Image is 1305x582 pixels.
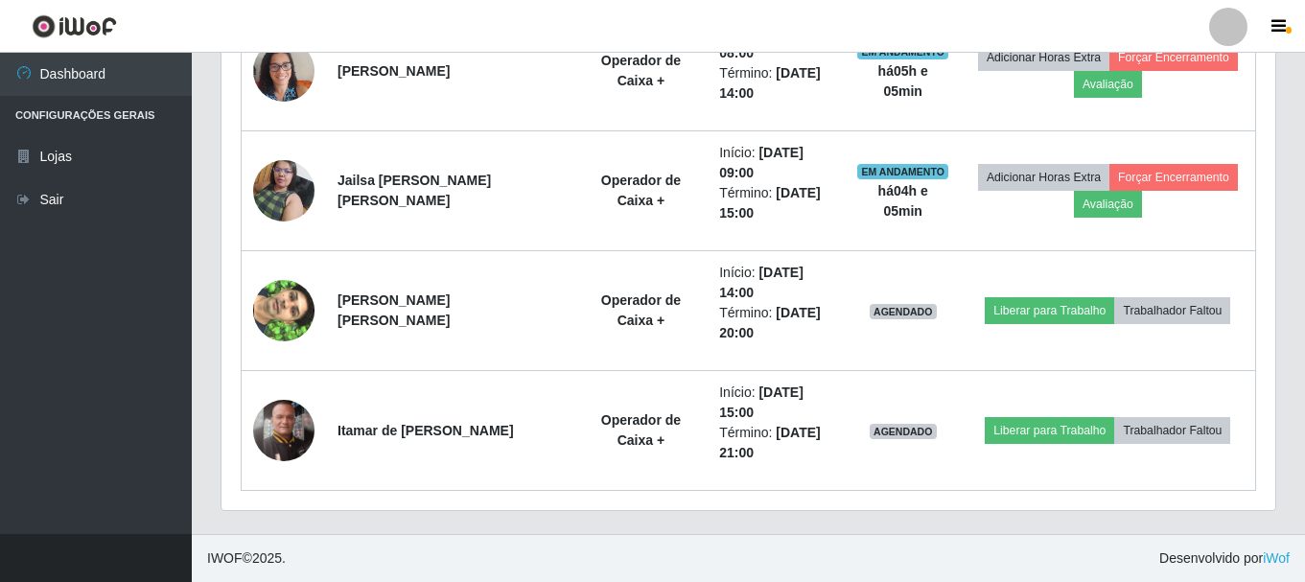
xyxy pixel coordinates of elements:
button: Adicionar Horas Extra [978,44,1109,71]
img: 1750971978836.jpeg [253,256,315,365]
strong: Operador de Caixa + [601,173,681,208]
time: [DATE] 15:00 [719,384,804,420]
strong: há 04 h e 05 min [878,183,928,219]
a: iWof [1263,550,1290,566]
button: Forçar Encerramento [1109,44,1238,71]
button: Adicionar Horas Extra [978,164,1109,191]
li: Início: [719,143,833,183]
button: Avaliação [1074,71,1142,98]
li: Início: [719,263,833,303]
span: AGENDADO [870,304,937,319]
strong: Operador de Caixa + [601,412,681,448]
li: Início: [719,383,833,423]
li: Término: [719,423,833,463]
img: CoreUI Logo [32,14,117,38]
span: Desenvolvido por [1159,548,1290,569]
strong: Itamar de [PERSON_NAME] [338,423,514,438]
span: IWOF [207,550,243,566]
strong: há 05 h e 05 min [878,63,928,99]
time: [DATE] 09:00 [719,145,804,180]
time: [DATE] 14:00 [719,265,804,300]
strong: Operador de Caixa + [601,53,681,88]
img: 1745442730986.jpeg [253,400,315,461]
img: 1740408489847.jpeg [253,30,315,111]
button: Liberar para Trabalho [985,297,1114,324]
strong: Operador de Caixa + [601,292,681,328]
span: © 2025 . [207,548,286,569]
li: Término: [719,63,833,104]
span: AGENDADO [870,424,937,439]
button: Avaliação [1074,191,1142,218]
li: Término: [719,183,833,223]
button: Forçar Encerramento [1109,164,1238,191]
span: EM ANDAMENTO [857,164,948,179]
strong: [PERSON_NAME] [PERSON_NAME] [338,292,450,328]
strong: [PERSON_NAME] [338,63,450,79]
button: Trabalhador Faltou [1114,297,1230,324]
img: 1749692047494.jpeg [253,150,315,231]
li: Término: [719,303,833,343]
button: Trabalhador Faltou [1114,417,1230,444]
button: Liberar para Trabalho [985,417,1114,444]
strong: Jailsa [PERSON_NAME] [PERSON_NAME] [338,173,491,208]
